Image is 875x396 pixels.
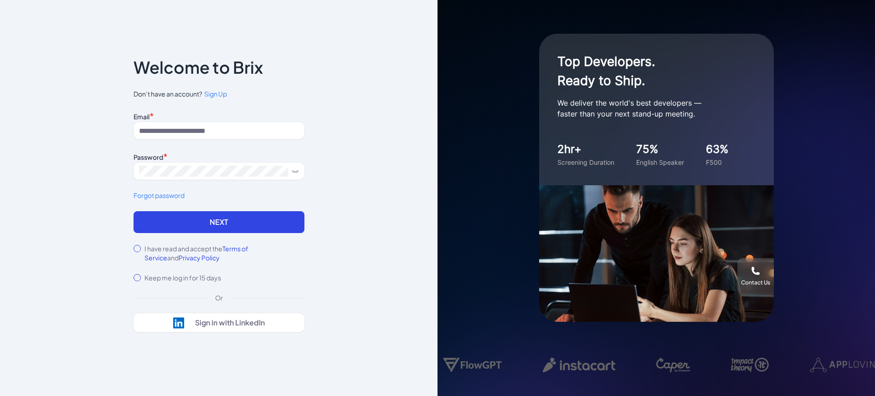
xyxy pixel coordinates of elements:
a: Sign Up [202,89,227,99]
label: Email [134,112,149,121]
button: Sign in with LinkedIn [134,313,304,332]
p: Welcome to Brix [134,60,263,75]
label: I have read and accept the and [144,244,304,262]
span: Privacy Policy [179,254,220,262]
a: Forgot password [134,191,304,200]
span: Sign Up [204,90,227,98]
div: 2hr+ [557,141,614,157]
h1: Top Developers. Ready to Ship. [557,52,740,90]
div: F500 [706,157,729,167]
button: Contact Us [737,258,774,294]
button: Next [134,211,304,233]
div: 75% [636,141,684,157]
div: 63% [706,141,729,157]
label: Password [134,153,163,161]
div: English Speaker [636,157,684,167]
p: We deliver the world's best developers — faster than your next stand-up meeting. [557,97,740,119]
div: Screening Duration [557,157,614,167]
div: Sign in with LinkedIn [195,318,265,327]
div: Contact Us [741,279,770,286]
span: Don’t have an account? [134,89,304,99]
label: Keep me log in for 15 days [144,273,221,282]
div: Or [208,293,230,302]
